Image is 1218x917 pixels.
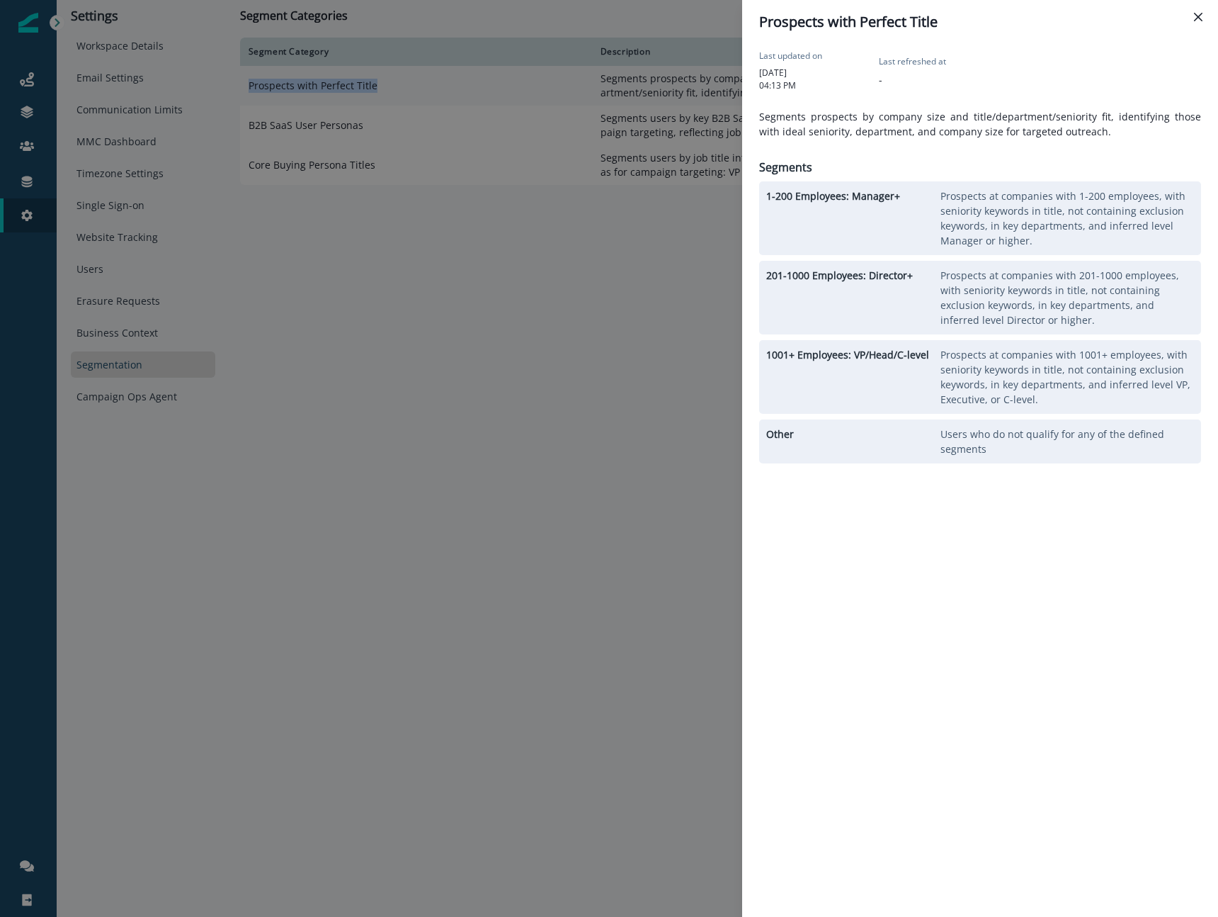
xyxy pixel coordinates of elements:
p: Segments [759,159,812,176]
p: Users who do not qualify for any of the defined segments [940,427,1194,456]
p: [DATE] [759,67,796,79]
p: Last updated on [759,50,822,62]
div: Prospects with Perfect Title [759,11,1201,33]
button: Close [1187,6,1210,28]
p: Prospects at companies with 1001+ employees, with seniority keywords in title, not containing exc... [940,347,1194,407]
p: - [879,72,882,87]
p: 1001+ Employees: VP/Head/C-level [766,347,935,362]
p: Prospects at companies with 201-1000 employees, with seniority keywords in title, not containing ... [940,268,1194,327]
p: Last refreshed at [879,55,946,68]
p: 04:13 PM [759,79,796,92]
p: Segments prospects by company size and title/department/seniority fit, identifying those with ide... [759,109,1201,139]
p: 1-200 Employees: Manager+ [766,189,935,203]
p: Other [766,427,935,441]
p: 201-1000 Employees: Director+ [766,268,935,283]
p: Prospects at companies with 1-200 employees, with seniority keywords in title, not containing exc... [940,189,1194,248]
